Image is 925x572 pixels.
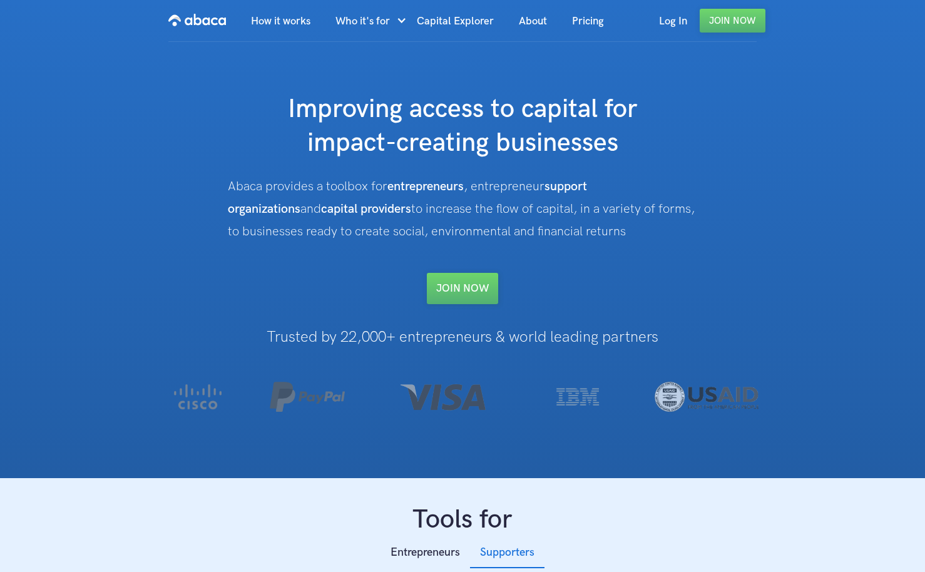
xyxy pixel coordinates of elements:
div: Supporters [480,543,534,562]
h1: Trusted by 22,000+ entrepreneurs & world leading partners [139,329,787,345]
h1: Tools for [139,503,787,537]
h1: Improving access to capital for impact-creating businesses [212,93,713,160]
a: Join NOW [427,273,498,304]
strong: entrepreneurs [387,179,464,194]
strong: capital providers [321,202,411,217]
div: Abaca provides a toolbox for , entrepreneur and to increase the flow of capital, in a variety of ... [228,175,697,243]
div: Entrepreneurs [391,543,460,562]
img: Abaca logo [168,10,226,30]
a: Join Now [700,9,765,33]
